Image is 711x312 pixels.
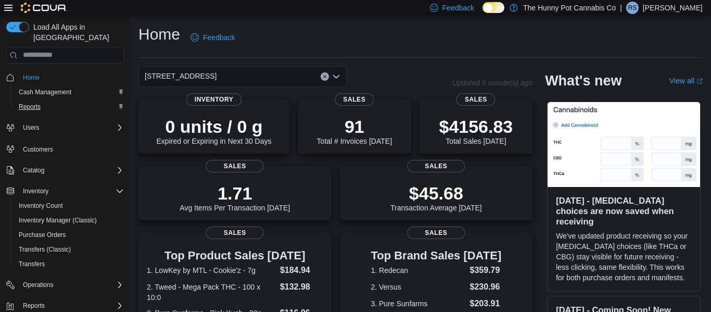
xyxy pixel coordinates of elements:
[10,228,128,242] button: Purchase Orders
[15,229,124,241] span: Purchase Orders
[15,258,49,270] a: Transfers
[456,93,496,106] span: Sales
[180,183,290,212] div: Avg Items Per Transaction [DATE]
[15,199,67,212] a: Inventory Count
[2,120,128,135] button: Users
[407,227,465,239] span: Sales
[556,231,692,283] p: We've updated product receiving so your [MEDICAL_DATA] choices (like THCa or CBG) stay visible fo...
[439,116,513,137] p: $4156.83
[145,70,217,82] span: [STREET_ADDRESS]
[10,85,128,99] button: Cash Management
[15,243,75,256] a: Transfers (Classic)
[10,198,128,213] button: Inventory Count
[19,260,45,268] span: Transfers
[203,32,235,43] span: Feedback
[19,299,49,312] button: Reports
[452,79,532,87] p: Updated 6 minute(s) ago
[371,282,465,292] dt: 2. Versus
[10,242,128,257] button: Transfers (Classic)
[19,216,97,224] span: Inventory Manager (Classic)
[2,163,128,178] button: Catalog
[439,116,513,145] div: Total Sales [DATE]
[470,264,502,277] dd: $359.79
[371,265,465,276] dt: 1. Redecan
[15,214,124,227] span: Inventory Manager (Classic)
[15,214,101,227] a: Inventory Manager (Classic)
[2,278,128,292] button: Operations
[23,145,53,154] span: Customers
[157,116,272,145] div: Expired or Expiring in Next 30 Days
[15,101,124,113] span: Reports
[19,142,124,155] span: Customers
[643,2,703,14] p: [PERSON_NAME]
[15,258,124,270] span: Transfers
[15,243,124,256] span: Transfers (Classic)
[19,103,41,111] span: Reports
[390,183,482,212] div: Transaction Average [DATE]
[628,2,637,14] span: RS
[19,164,48,177] button: Catalog
[483,2,504,13] input: Dark Mode
[19,185,53,197] button: Inventory
[371,249,501,262] h3: Top Brand Sales [DATE]
[335,93,374,106] span: Sales
[147,282,276,303] dt: 2. Tweed - Mega Pack THC - 100 x 10:0
[206,227,264,239] span: Sales
[696,78,703,84] svg: External link
[442,3,474,13] span: Feedback
[10,257,128,271] button: Transfers
[470,297,502,310] dd: $203.91
[15,229,70,241] a: Purchase Orders
[19,202,63,210] span: Inventory Count
[19,245,71,254] span: Transfers (Classic)
[186,93,242,106] span: Inventory
[19,164,124,177] span: Catalog
[332,72,340,81] button: Open list of options
[15,86,75,98] a: Cash Management
[23,123,39,132] span: Users
[19,231,66,239] span: Purchase Orders
[19,279,58,291] button: Operations
[15,101,45,113] a: Reports
[19,71,124,84] span: Home
[556,195,692,227] h3: [DATE] - [MEDICAL_DATA] choices are now saved when receiving
[23,281,54,289] span: Operations
[321,72,329,81] button: Clear input
[147,249,323,262] h3: Top Product Sales [DATE]
[669,77,703,85] a: View allExternal link
[2,141,128,156] button: Customers
[21,3,67,13] img: Cova
[483,13,483,14] span: Dark Mode
[19,121,43,134] button: Users
[138,24,180,45] h1: Home
[157,116,272,137] p: 0 units / 0 g
[29,22,124,43] span: Load All Apps in [GEOGRAPHIC_DATA]
[180,183,290,204] p: 1.71
[19,143,57,156] a: Customers
[19,71,44,84] a: Home
[620,2,622,14] p: |
[390,183,482,204] p: $45.68
[15,199,124,212] span: Inventory Count
[15,86,124,98] span: Cash Management
[470,281,502,293] dd: $230.96
[147,265,276,276] dt: 1. LowKey by MTL - Cookie'z - 7g
[23,73,40,82] span: Home
[523,2,616,14] p: The Hunny Pot Cannabis Co
[407,160,465,172] span: Sales
[626,2,639,14] div: Robin Snoek
[2,184,128,198] button: Inventory
[317,116,392,145] div: Total # Invoices [DATE]
[371,298,465,309] dt: 3. Pure Sunfarms
[19,121,124,134] span: Users
[19,279,124,291] span: Operations
[23,187,48,195] span: Inventory
[545,72,621,89] h2: What's new
[10,99,128,114] button: Reports
[206,160,264,172] span: Sales
[10,213,128,228] button: Inventory Manager (Classic)
[2,70,128,85] button: Home
[23,302,45,310] span: Reports
[23,166,44,174] span: Catalog
[19,299,124,312] span: Reports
